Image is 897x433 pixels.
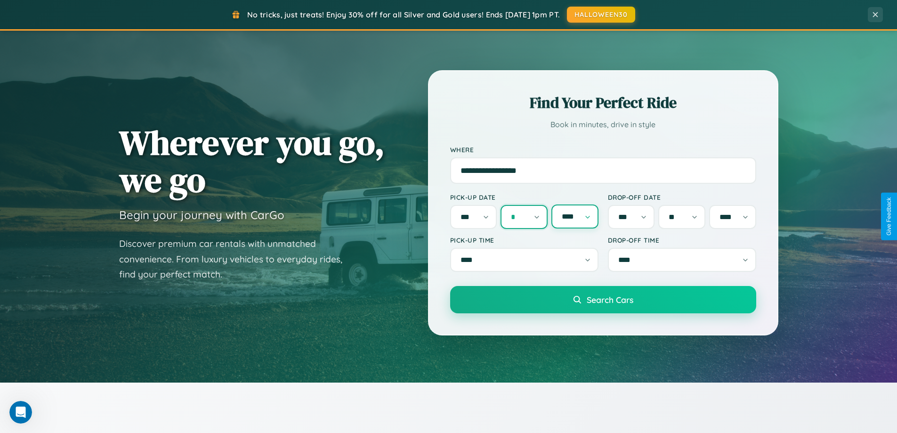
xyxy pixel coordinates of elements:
span: Search Cars [587,294,633,305]
button: HALLOWEEN30 [567,7,635,23]
label: Drop-off Date [608,193,756,201]
label: Drop-off Time [608,236,756,244]
iframe: Intercom live chat [9,401,32,424]
p: Discover premium car rentals with unmatched convenience. From luxury vehicles to everyday rides, ... [119,236,355,282]
label: Pick-up Time [450,236,598,244]
div: Give Feedback [886,197,892,236]
span: No tricks, just treats! Enjoy 30% off for all Silver and Gold users! Ends [DATE] 1pm PT. [247,10,560,19]
p: Book in minutes, drive in style [450,118,756,131]
h2: Find Your Perfect Ride [450,92,756,113]
h3: Begin your journey with CarGo [119,208,284,222]
label: Where [450,146,756,154]
button: Search Cars [450,286,756,313]
h1: Wherever you go, we go [119,124,385,198]
label: Pick-up Date [450,193,598,201]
